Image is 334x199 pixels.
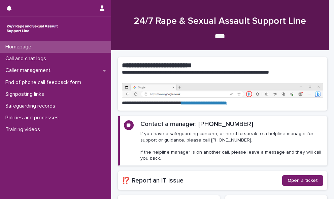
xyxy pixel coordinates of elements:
span: Open a ticket [288,178,318,183]
p: Training videos [3,126,45,133]
p: Safeguarding records [3,103,61,109]
p: Caller management [3,67,56,74]
h1: 24/7 Rape & Sexual Assault Support Line [118,16,322,27]
p: Signposting links [3,91,49,97]
p: Call and chat logs [3,55,52,62]
p: Homepage [3,44,37,50]
h2: Contact a manager: [PHONE_NUMBER] [140,120,253,128]
p: If you have a safeguarding concern, or need to speak to a helpline manager for support or guidanc... [140,131,323,161]
img: rhQMoQhaT3yELyF149Cw [5,22,59,35]
p: End of phone call feedback form [3,79,87,86]
h2: ⁉️ Report an IT issue [122,177,282,185]
a: Open a ticket [282,175,323,186]
img: https%3A%2F%2Fcdn.document360.io%2F0deca9d6-0dac-4e56-9e8f-8d9979bfce0e%2FImages%2FDocumentation%... [122,83,323,98]
p: Policies and processes [3,115,64,121]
